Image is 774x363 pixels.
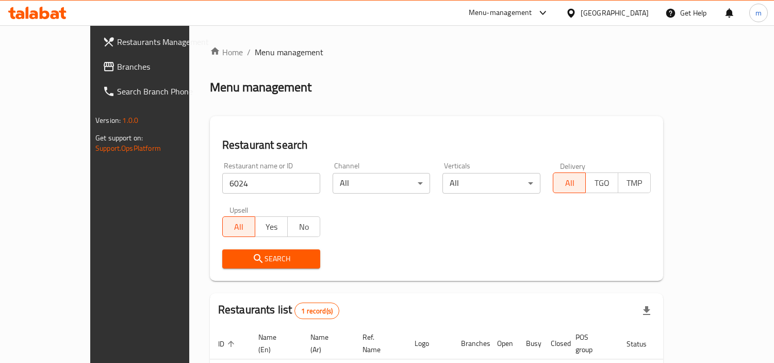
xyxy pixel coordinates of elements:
span: TMP [622,176,647,191]
th: Branches [453,328,489,359]
h2: Menu management [210,79,311,96]
span: Status [627,338,660,350]
span: Get support on: [95,131,143,145]
nav: breadcrumb [210,46,663,58]
button: No [287,216,320,237]
span: All [227,219,251,234]
span: 1 record(s) [295,306,339,316]
span: m [755,7,762,19]
input: Search for restaurant name or ID.. [222,173,320,194]
span: Ref. Name [363,331,394,356]
div: Menu-management [469,7,532,19]
th: Logo [406,328,453,359]
span: Branches [117,60,211,73]
div: Total records count [294,303,339,319]
a: Support.OpsPlatform [95,141,161,155]
span: Name (En) [258,331,290,356]
th: Busy [518,328,542,359]
span: ID [218,338,238,350]
span: POS group [575,331,606,356]
span: Restaurants Management [117,36,211,48]
span: TGO [590,176,614,191]
button: All [553,172,586,193]
a: Restaurants Management [94,29,220,54]
div: All [442,173,540,194]
th: Open [489,328,518,359]
a: Home [210,46,243,58]
span: Version: [95,114,121,127]
span: Menu management [255,46,323,58]
a: Branches [94,54,220,79]
span: Name (Ar) [310,331,342,356]
span: All [557,176,582,191]
label: Upsell [229,206,249,213]
span: Search [230,252,312,265]
h2: Restaurants list [218,302,339,319]
button: TMP [618,172,651,193]
div: Export file [634,298,659,323]
span: No [292,219,316,234]
label: Delivery [560,162,586,169]
span: Search Branch Phone [117,85,211,98]
button: TGO [585,172,618,193]
li: / [247,46,251,58]
h2: Restaurant search [222,137,651,153]
span: Yes [259,219,284,234]
span: 1.0.0 [122,114,138,127]
button: Yes [255,216,288,237]
button: Search [222,249,320,269]
button: All [222,216,255,237]
a: Search Branch Phone [94,79,220,104]
th: Closed [542,328,567,359]
div: [GEOGRAPHIC_DATA] [581,7,649,19]
div: All [333,173,431,194]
